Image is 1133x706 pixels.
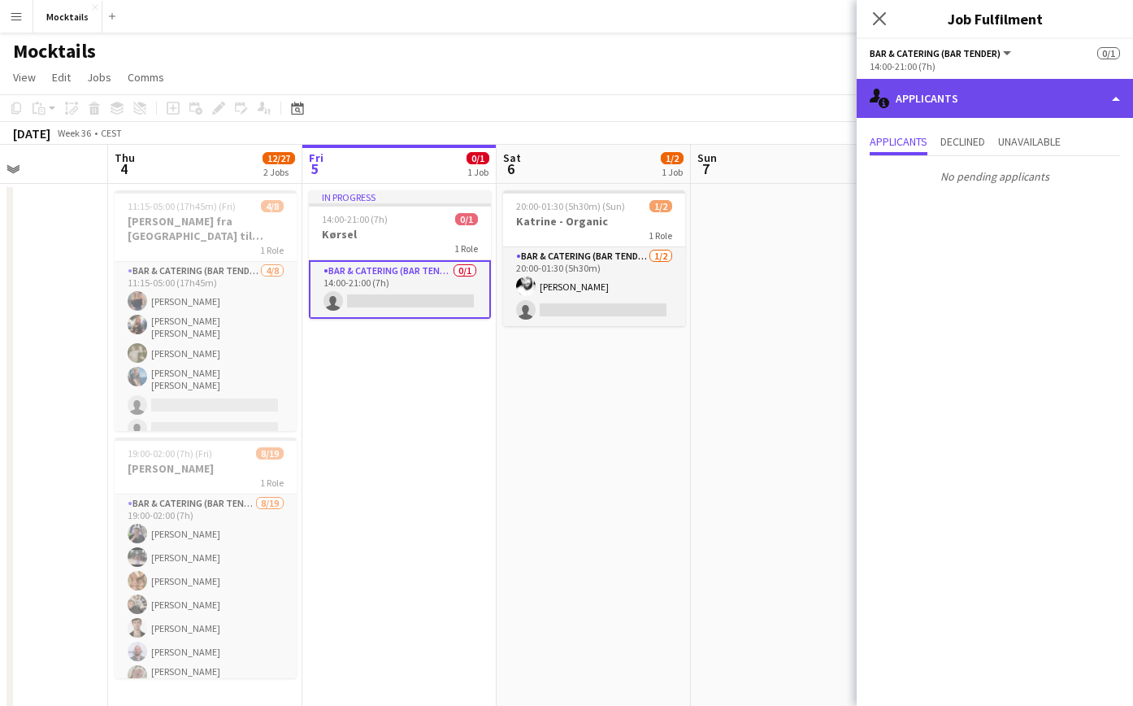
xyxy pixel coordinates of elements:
[115,461,297,476] h3: [PERSON_NAME]
[115,190,297,431] app-job-card: 11:15-05:00 (17h45m) (Fri)4/8[PERSON_NAME] fra [GEOGRAPHIC_DATA] til [GEOGRAPHIC_DATA]1 RoleBar &...
[649,229,672,242] span: 1 Role
[128,200,236,212] span: 11:15-05:00 (17h45m) (Fri)
[870,47,1001,59] span: Bar & Catering (Bar Tender)
[857,163,1133,190] p: No pending applicants
[501,159,521,178] span: 6
[263,166,294,178] div: 2 Jobs
[115,214,297,243] h3: [PERSON_NAME] fra [GEOGRAPHIC_DATA] til [GEOGRAPHIC_DATA]
[857,8,1133,29] h3: Job Fulfilment
[309,227,491,242] h3: Kørsel
[128,447,212,460] span: 19:00-02:00 (7h) (Fri)
[870,60,1120,72] div: 14:00-21:00 (7h)
[661,152,684,164] span: 1/2
[46,67,77,88] a: Edit
[1097,47,1120,59] span: 0/1
[455,213,478,225] span: 0/1
[87,70,111,85] span: Jobs
[80,67,118,88] a: Jobs
[13,39,96,63] h1: Mocktails
[467,166,488,178] div: 1 Job
[870,136,927,147] span: Applicants
[309,260,491,319] app-card-role: Bar & Catering (Bar Tender)0/114:00-21:00 (7h)
[695,159,717,178] span: 7
[13,70,36,85] span: View
[503,247,685,326] app-card-role: Bar & Catering (Bar Tender)1/220:00-01:30 (5h30m)[PERSON_NAME]
[998,136,1061,147] span: Unavailable
[940,136,985,147] span: Declined
[263,152,295,164] span: 12/27
[33,1,102,33] button: Mocktails
[121,67,171,88] a: Comms
[101,127,122,139] div: CEST
[112,159,135,178] span: 4
[857,79,1133,118] div: Applicants
[115,262,297,492] app-card-role: Bar & Catering (Bar Tender)4/811:15-05:00 (17h45m)[PERSON_NAME][PERSON_NAME] [PERSON_NAME] [PERSO...
[54,127,94,139] span: Week 36
[649,200,672,212] span: 1/2
[454,242,478,255] span: 1 Role
[309,150,323,165] span: Fri
[516,200,625,212] span: 20:00-01:30 (5h30m) (Sun)
[256,447,284,460] span: 8/19
[503,190,685,326] app-job-card: 20:00-01:30 (5h30m) (Sun)1/2Katrine - Organic1 RoleBar & Catering (Bar Tender)1/220:00-01:30 (5h3...
[503,150,521,165] span: Sat
[309,190,491,203] div: In progress
[870,47,1014,59] button: Bar & Catering (Bar Tender)
[13,125,50,142] div: [DATE]
[128,70,164,85] span: Comms
[261,200,284,212] span: 4/8
[322,213,388,225] span: 14:00-21:00 (7h)
[115,150,135,165] span: Thu
[503,214,685,229] h3: Katrine - Organic
[115,438,297,678] app-job-card: 19:00-02:00 (7h) (Fri)8/19[PERSON_NAME]1 RoleBar & Catering (Bar Tender)8/1919:00-02:00 (7h)[PERS...
[467,152,489,164] span: 0/1
[697,150,717,165] span: Sun
[260,477,284,489] span: 1 Role
[662,166,683,178] div: 1 Job
[52,70,71,85] span: Edit
[309,190,491,319] app-job-card: In progress14:00-21:00 (7h)0/1Kørsel1 RoleBar & Catering (Bar Tender)0/114:00-21:00 (7h)
[7,67,42,88] a: View
[260,244,284,256] span: 1 Role
[306,159,323,178] span: 5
